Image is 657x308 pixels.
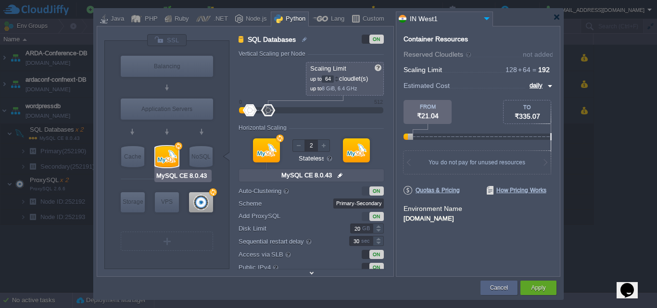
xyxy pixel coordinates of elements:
button: Cancel [490,283,508,293]
span: ₹21.04 [417,112,439,120]
div: Cache [121,146,144,167]
p: cloudlet(s) [310,73,380,83]
span: Estimated Cost [404,80,450,91]
span: Quotas & Pricing [404,186,460,195]
label: Disk Limit [239,223,336,234]
span: 128 [505,66,517,74]
span: How Pricing Works [487,186,546,195]
div: Horizontal Scaling [239,124,289,131]
div: TO [504,104,551,110]
div: Load Balancer [121,56,213,77]
div: Java [108,12,124,26]
div: [DOMAIN_NAME] [404,213,553,222]
div: GB [362,224,372,233]
div: Application Servers [121,99,213,120]
span: + [517,66,523,74]
span: Scaling Limit [310,65,346,72]
div: Custom [360,12,384,26]
div: Vertical Scaling per Node [239,50,308,57]
iframe: chat widget [617,270,647,298]
span: ₹335.07 [515,112,540,120]
div: Elastic VPS [155,192,179,212]
label: Environment Name [404,205,462,212]
div: SQL Databases [155,146,178,167]
div: ProxySQL [189,192,213,212]
div: Container Resources [404,36,468,43]
span: up to [310,86,322,91]
div: PHP [142,12,158,26]
div: VPS [155,192,179,211]
div: not added [523,51,554,58]
div: ON [369,250,384,259]
div: Lang [328,12,344,26]
div: Python [283,12,305,26]
div: .NET [211,12,228,26]
div: NoSQL [190,146,213,167]
button: Apply [531,283,545,293]
div: ON [369,35,384,44]
label: Add ProxySQL [239,211,312,221]
div: sec [361,236,372,246]
div: 0 [239,99,242,105]
div: Storage Containers [121,192,145,212]
span: 8 GiB, 6.4 GHz [322,86,357,91]
label: Access via SLB [239,249,336,259]
div: NoSQL Databases [190,146,213,167]
label: Sequential restart delay [239,236,336,246]
span: Scaling Limit [404,66,442,74]
div: Create New Layer [121,232,213,251]
span: Reserved Cloudlets [404,50,472,58]
label: Auto-Clustering [239,185,336,196]
label: Scheme [239,198,312,209]
div: FROM [404,104,452,110]
div: Storage [121,192,145,211]
div: Ruby [172,12,189,26]
div: ON [369,212,384,221]
span: up to [310,76,322,82]
div: 512 [374,99,383,105]
span: 192 [538,66,550,74]
div: ON [369,263,384,272]
label: Public IPv4 [239,262,336,272]
div: ON [369,186,384,196]
span: = [531,66,538,74]
span: 64 [517,66,531,74]
div: Balancing [121,56,213,77]
div: Node.js [243,12,267,26]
